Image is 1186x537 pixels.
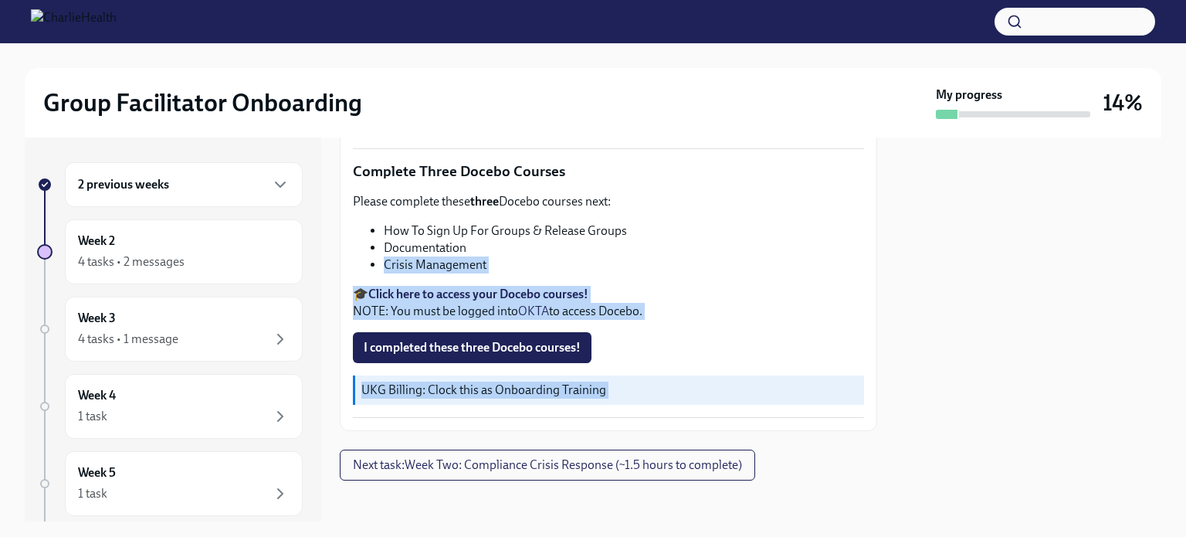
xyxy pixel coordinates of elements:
strong: three [470,194,499,209]
h6: Week 2 [78,233,115,250]
p: Please complete these Docebo courses next: [353,193,864,210]
li: How To Sign Up For Groups & Release Groups [384,223,864,240]
img: CharlieHealth [31,9,117,34]
button: I completed these three Docebo courses! [353,332,591,363]
div: 1 task [78,485,107,502]
a: Click here to access your Docebo courses! [368,287,588,301]
h6: Week 5 [78,464,116,481]
div: 2 previous weeks [65,162,303,207]
h6: 2 previous weeks [78,176,169,193]
a: Week 24 tasks • 2 messages [37,219,303,284]
p: 🎓 NOTE: You must be logged into to access Docebo. [353,286,864,320]
a: OKTA [518,304,549,318]
h6: Week 4 [78,387,116,404]
h6: Week 3 [78,310,116,327]
a: Week 41 task [37,374,303,439]
h3: 14% [1103,89,1143,117]
a: Week 51 task [37,451,303,516]
span: Next task : Week Two: Compliance Crisis Response (~1.5 hours to complete) [353,457,742,473]
li: Crisis Management [384,257,864,274]
li: Documentation [384,240,864,257]
button: Next task:Week Two: Compliance Crisis Response (~1.5 hours to complete) [340,450,755,481]
strong: My progress [936,87,1002,104]
a: Week 34 tasks • 1 message [37,297,303,362]
p: Complete Three Docebo Courses [353,161,864,182]
span: I completed these three Docebo courses! [364,340,581,355]
div: 4 tasks • 1 message [78,331,178,348]
h2: Group Facilitator Onboarding [43,87,362,118]
p: UKG Billing: Clock this as Onboarding Training [361,382,858,399]
div: 1 task [78,408,107,425]
div: 4 tasks • 2 messages [78,253,185,270]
